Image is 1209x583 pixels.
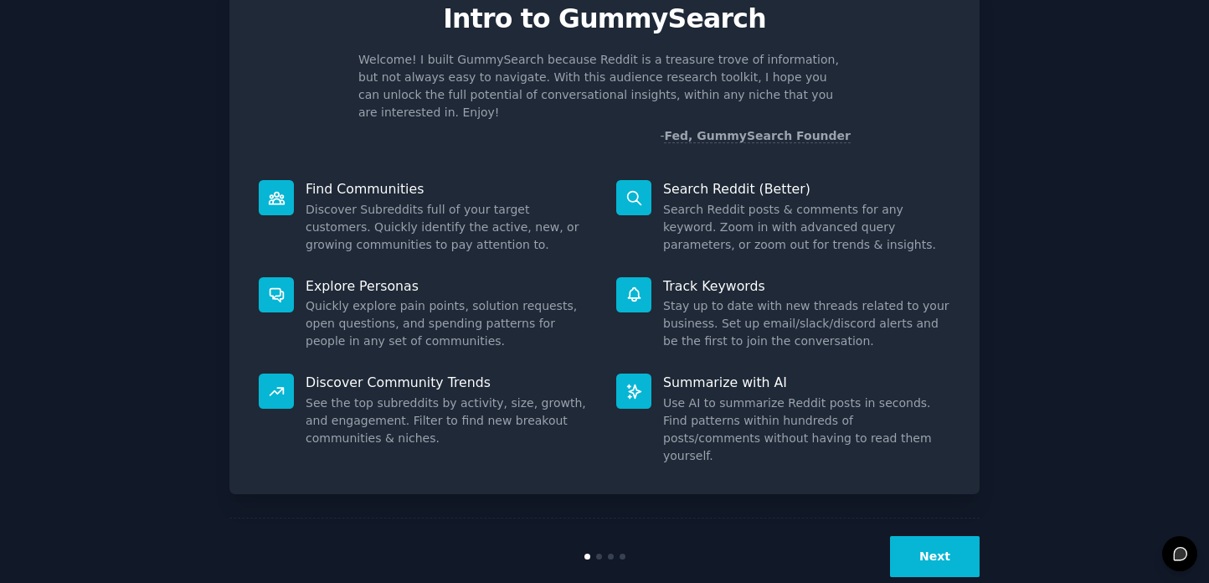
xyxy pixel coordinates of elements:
a: Fed, GummySearch Founder [664,129,851,143]
dd: Search Reddit posts & comments for any keyword. Zoom in with advanced query parameters, or zoom o... [663,201,950,254]
p: Welcome! I built GummySearch because Reddit is a treasure trove of information, but not always ea... [358,51,851,121]
p: Search Reddit (Better) [663,180,950,198]
p: Track Keywords [663,277,950,295]
div: - [660,127,851,145]
dd: Stay up to date with new threads related to your business. Set up email/slack/discord alerts and ... [663,297,950,350]
dd: Quickly explore pain points, solution requests, open questions, and spending patterns for people ... [306,297,593,350]
p: Summarize with AI [663,374,950,391]
dd: Discover Subreddits full of your target customers. Quickly identify the active, new, or growing c... [306,201,593,254]
p: Discover Community Trends [306,374,593,391]
button: Next [890,536,980,577]
dd: Use AI to summarize Reddit posts in seconds. Find patterns within hundreds of posts/comments with... [663,395,950,465]
p: Find Communities [306,180,593,198]
p: Explore Personas [306,277,593,295]
dd: See the top subreddits by activity, size, growth, and engagement. Filter to find new breakout com... [306,395,593,447]
p: Intro to GummySearch [247,4,962,34]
